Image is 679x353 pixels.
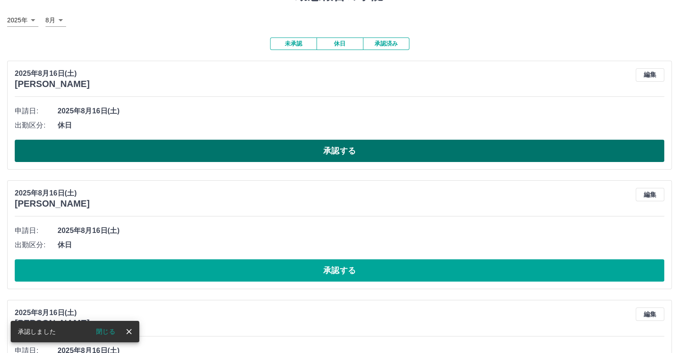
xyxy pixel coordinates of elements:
[15,240,58,250] span: 出勤区分:
[636,68,664,82] button: 編集
[15,79,90,89] h3: [PERSON_NAME]
[15,225,58,236] span: 申請日:
[15,259,664,282] button: 承認する
[15,307,90,318] p: 2025年8月16日(土)
[317,37,363,50] button: 休日
[58,120,664,131] span: 休日
[15,318,90,328] h3: [PERSON_NAME]
[636,307,664,321] button: 編集
[636,188,664,201] button: 編集
[58,240,664,250] span: 休日
[270,37,317,50] button: 未承認
[46,14,66,27] div: 8月
[18,324,56,340] div: 承認しました
[15,199,90,209] h3: [PERSON_NAME]
[15,120,58,131] span: 出勤区分:
[15,188,90,199] p: 2025年8月16日(土)
[58,106,664,116] span: 2025年8月16日(土)
[15,140,664,162] button: 承認する
[89,325,122,338] button: 閉じる
[122,325,136,338] button: close
[58,225,664,236] span: 2025年8月16日(土)
[7,14,38,27] div: 2025年
[363,37,409,50] button: 承認済み
[15,106,58,116] span: 申請日:
[15,68,90,79] p: 2025年8月16日(土)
